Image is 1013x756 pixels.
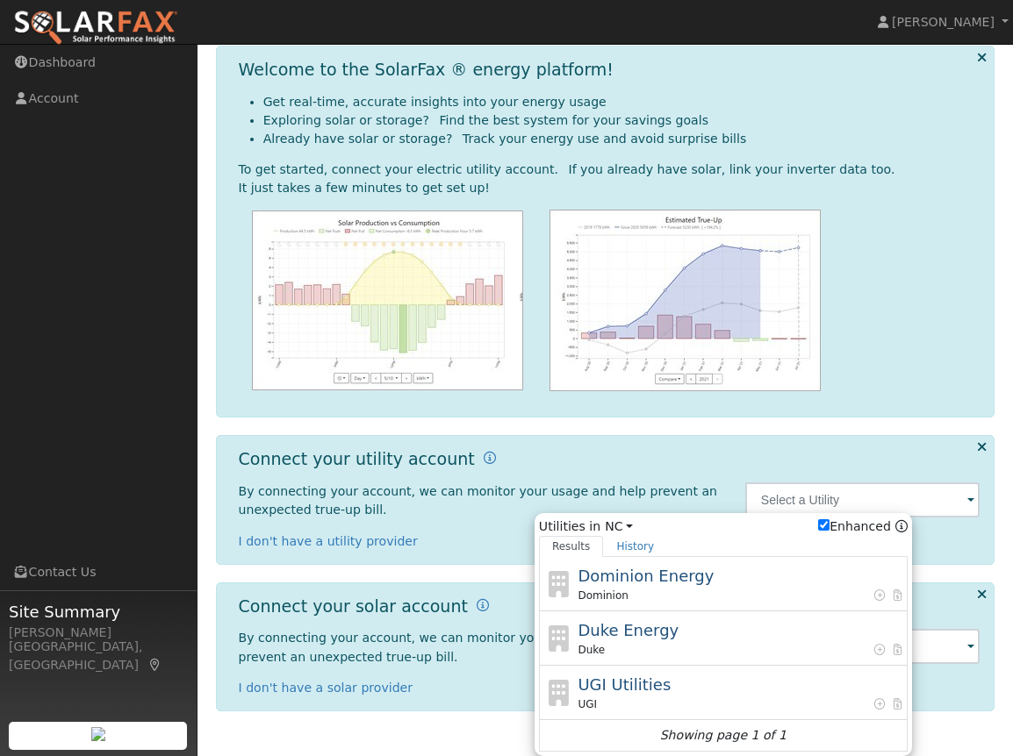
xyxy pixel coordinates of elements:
img: SolarFax [13,10,178,46]
a: Results [539,536,604,557]
li: Already have solar or storage? Track your energy use and avoid surprise bills [263,130,981,148]
i: Showing page 1 of 1 [660,726,787,745]
span: Show enhanced providers [818,517,908,536]
input: Enhanced [818,519,830,531]
span: By connecting your account, we can monitor your usage and help prevent an unexpected true-up bill. [239,484,717,517]
span: Enhanced Provider [873,588,887,603]
span: UGI Utilities [578,675,671,694]
span: Has bill PDF's [891,696,904,712]
span: Has bill PDF's [891,588,904,603]
a: I don't have a utility provider [239,534,418,548]
a: I don't have a solar provider [239,681,413,695]
li: Exploring solar or storage? Find the best system for your savings goals [263,111,981,130]
a: Enhanced Providers [895,519,908,533]
a: Map [147,658,163,672]
span: Has bill PDF's [891,642,904,658]
span: Enhanced Provider [873,696,887,712]
span: By connecting your account, we can monitor your production and help prevent an unexpected true-up... [239,631,676,663]
div: [PERSON_NAME] [9,624,188,642]
label: Enhanced [818,517,891,536]
input: Select a Utility [745,482,981,517]
a: NC [605,517,633,536]
div: It just takes a few minutes to get set up! [239,179,981,197]
span: Dominion [578,588,629,603]
span: Site Summary [9,600,188,624]
a: History [603,536,667,557]
li: Get real-time, accurate insights into your energy usage [263,93,981,111]
div: [GEOGRAPHIC_DATA], [GEOGRAPHIC_DATA] [9,638,188,674]
h1: Connect your utility account [239,449,475,469]
img: retrieve [91,727,105,741]
span: Dominion Energy [578,567,714,585]
span: [PERSON_NAME] [892,15,995,29]
h1: Connect your solar account [239,596,468,617]
span: UGI [578,696,597,712]
span: Duke [578,642,605,658]
span: Duke Energy [578,621,679,639]
span: Enhanced Provider [873,642,887,658]
span: Utilities in [539,517,908,536]
h1: Welcome to the SolarFax ® energy platform! [239,60,614,80]
div: To get started, connect your electric utility account. If you already have solar, link your inver... [239,160,981,179]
